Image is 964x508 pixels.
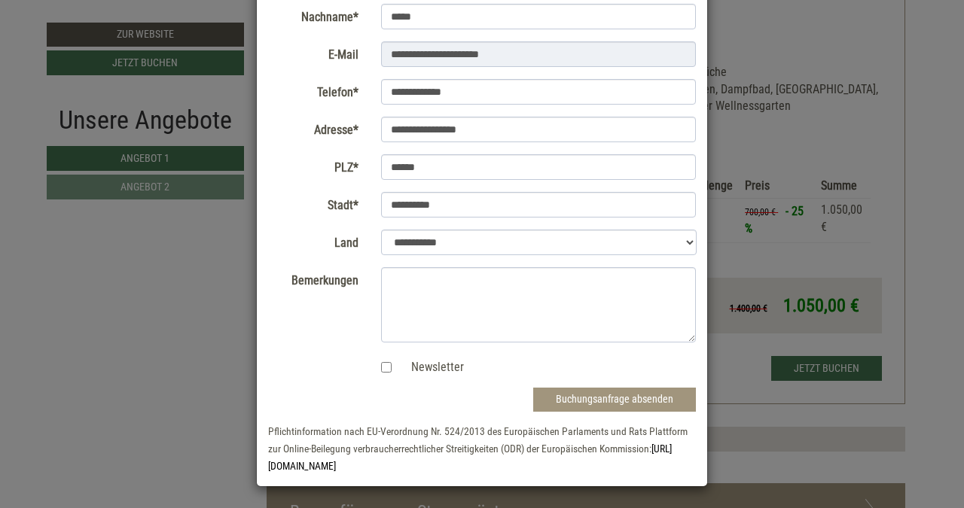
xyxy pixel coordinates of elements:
[257,192,370,214] label: Stadt*
[268,425,688,472] small: Pflichtinformation nach EU-Verordnung Nr. 524/2013 des Europäischen Parlaments und Rats Plattform...
[257,267,370,290] label: Bemerkungen
[533,388,696,412] button: Buchungsanfrage absenden
[257,117,370,139] label: Adresse*
[257,4,370,26] label: Nachname*
[257,230,370,252] label: Land
[257,79,370,102] label: Telefon*
[268,443,672,472] a: [URL][DOMAIN_NAME]
[396,359,464,376] label: Newsletter
[257,41,370,64] label: E-Mail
